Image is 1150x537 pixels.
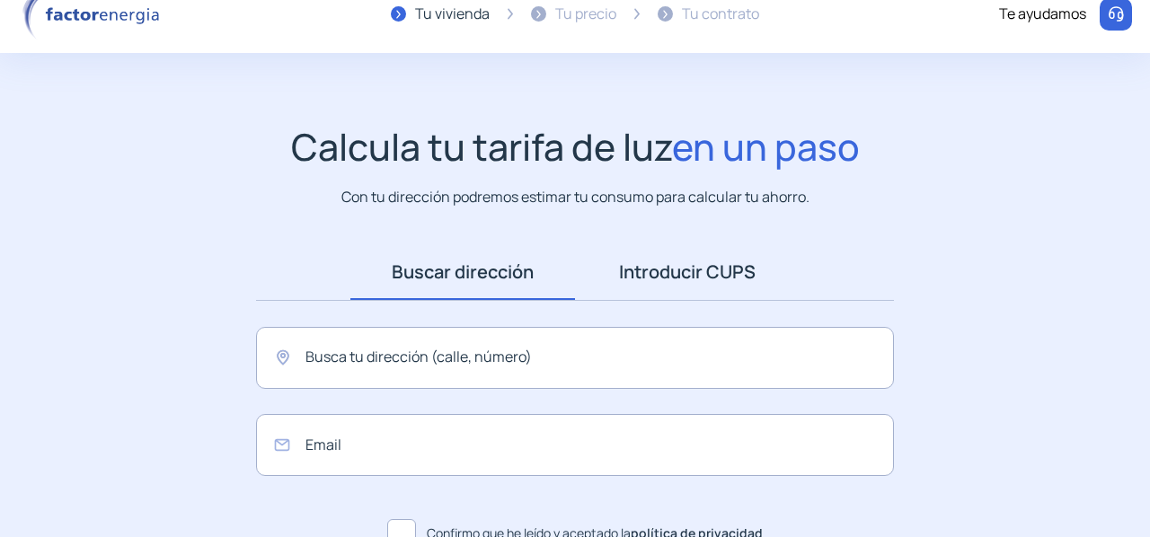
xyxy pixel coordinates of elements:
a: Buscar dirección [350,244,575,300]
div: Tu contrato [682,3,759,26]
h1: Calcula tu tarifa de luz [291,125,860,169]
span: en un paso [672,121,860,172]
p: Con tu dirección podremos estimar tu consumo para calcular tu ahorro. [341,186,809,208]
div: Tu precio [555,3,616,26]
div: Te ayudamos [999,3,1086,26]
a: Introducir CUPS [575,244,800,300]
div: Tu vivienda [415,3,490,26]
img: llamar [1107,5,1125,23]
